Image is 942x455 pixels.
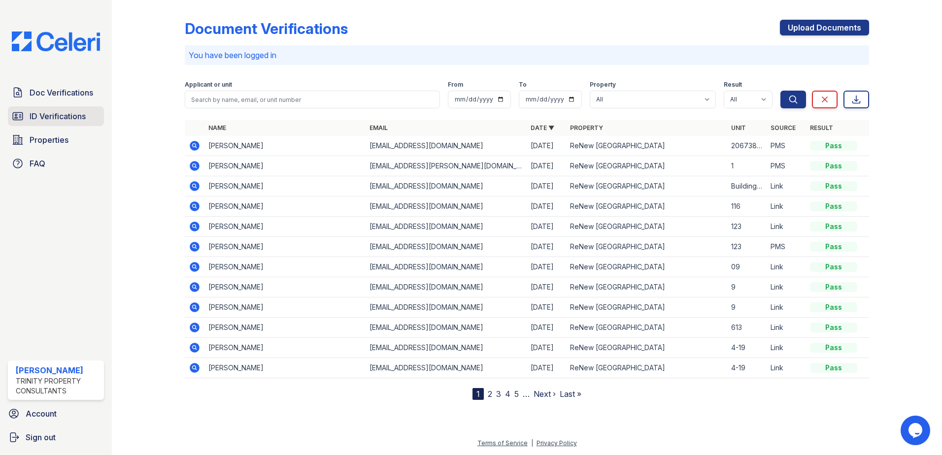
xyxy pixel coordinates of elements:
td: [DATE] [527,297,566,318]
td: Link [767,217,806,237]
td: 4-19 [727,358,767,378]
a: FAQ [8,154,104,173]
td: [DATE] [527,257,566,277]
td: [DATE] [527,217,566,237]
td: [PERSON_NAME] [204,358,366,378]
div: Pass [810,242,857,252]
span: FAQ [30,158,45,169]
td: [PERSON_NAME] [204,217,366,237]
td: ReNew [GEOGRAPHIC_DATA] [566,358,727,378]
iframe: chat widget [901,416,932,445]
a: Next › [534,389,556,399]
td: [PERSON_NAME] [204,338,366,358]
div: Pass [810,222,857,231]
td: Link [767,318,806,338]
a: Result [810,124,833,131]
div: Pass [810,343,857,353]
td: [EMAIL_ADDRESS][DOMAIN_NAME] [366,358,527,378]
td: [EMAIL_ADDRESS][DOMAIN_NAME] [366,176,527,196]
div: Pass [810,302,857,312]
td: [EMAIL_ADDRESS][DOMAIN_NAME] [366,237,527,257]
td: 9 [727,297,767,318]
td: [PERSON_NAME] [204,136,366,156]
td: [EMAIL_ADDRESS][DOMAIN_NAME] [366,217,527,237]
td: ReNew [GEOGRAPHIC_DATA] [566,196,727,217]
td: Link [767,358,806,378]
div: [PERSON_NAME] [16,364,100,376]
td: [EMAIL_ADDRESS][PERSON_NAME][DOMAIN_NAME] [366,156,527,176]
td: 123 [727,237,767,257]
td: [PERSON_NAME] [204,237,366,257]
div: Pass [810,161,857,171]
div: Document Verifications [185,20,348,37]
label: From [448,81,463,89]
td: Link [767,176,806,196]
a: Source [771,124,796,131]
td: Link [767,338,806,358]
a: Name [208,124,226,131]
a: Email [370,124,388,131]
td: [EMAIL_ADDRESS][DOMAIN_NAME] [366,297,527,318]
td: [PERSON_NAME] [204,297,366,318]
span: Properties [30,134,68,146]
a: Doc Verifications [8,83,104,102]
td: ReNew [GEOGRAPHIC_DATA] [566,257,727,277]
td: Link [767,277,806,297]
td: Link [767,297,806,318]
label: Applicant or unit [185,81,232,89]
td: Link [767,257,806,277]
td: 09 [727,257,767,277]
td: Link [767,196,806,217]
a: 4 [505,389,510,399]
a: Upload Documents [780,20,869,35]
div: Pass [810,363,857,373]
div: Pass [810,323,857,332]
div: Pass [810,201,857,211]
a: Date ▼ [531,124,554,131]
td: PMS [767,156,806,176]
td: [EMAIL_ADDRESS][DOMAIN_NAME] [366,318,527,338]
label: Result [724,81,742,89]
td: PMS [767,136,806,156]
td: 1 [727,156,767,176]
a: 2 [488,389,492,399]
td: [EMAIL_ADDRESS][DOMAIN_NAME] [366,338,527,358]
td: [DATE] [527,318,566,338]
td: 4-19 [727,338,767,358]
span: Account [26,408,57,420]
div: | [531,439,533,447]
td: [EMAIL_ADDRESS][DOMAIN_NAME] [366,257,527,277]
a: ID Verifications [8,106,104,126]
td: 20673818 [727,136,767,156]
td: [PERSON_NAME] [204,318,366,338]
td: [DATE] [527,136,566,156]
a: Last » [560,389,581,399]
a: Account [4,404,108,423]
a: 3 [496,389,501,399]
td: [EMAIL_ADDRESS][DOMAIN_NAME] [366,277,527,297]
a: 5 [514,389,519,399]
div: Pass [810,282,857,292]
td: ReNew [GEOGRAPHIC_DATA] [566,237,727,257]
td: [DATE] [527,156,566,176]
img: CE_Logo_Blue-a8612792a0a2168367f1c8372b55b34899dd931a85d93a1a3d3e32e68fde9ad4.png [4,32,108,51]
td: [PERSON_NAME] [204,277,366,297]
td: 123 [727,217,767,237]
td: [DATE] [527,338,566,358]
a: Privacy Policy [537,439,577,447]
td: ReNew [GEOGRAPHIC_DATA] [566,136,727,156]
span: Sign out [26,431,56,443]
label: Property [590,81,616,89]
td: 116 [727,196,767,217]
td: PMS [767,237,806,257]
div: 1 [472,388,484,400]
div: Trinity Property Consultants [16,376,100,396]
td: ReNew [GEOGRAPHIC_DATA] [566,318,727,338]
div: Pass [810,141,857,151]
td: ReNew [GEOGRAPHIC_DATA] [566,297,727,318]
span: … [523,388,530,400]
a: Sign out [4,427,108,447]
td: ReNew [GEOGRAPHIC_DATA] [566,277,727,297]
td: [DATE] [527,196,566,217]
